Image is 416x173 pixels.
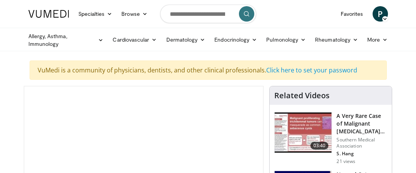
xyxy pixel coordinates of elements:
[74,6,117,22] a: Specialties
[108,32,161,47] a: Cardiovascular
[310,142,329,149] span: 03:40
[336,158,355,165] p: 21 views
[30,60,387,80] div: VuMedi is a community of physicians, dentists, and other clinical professionals.
[162,32,210,47] a: Dermatology
[117,6,152,22] a: Browse
[210,32,262,47] a: Endocrinology
[262,32,310,47] a: Pulmonology
[373,6,388,22] a: P
[336,6,368,22] a: Favorites
[274,112,387,165] a: 03:40 A Very Rare Case of Malignant [MEDICAL_DATA] Masqu… Southern Medical Association S. Hang 21...
[275,113,331,153] img: 15a2a6c9-b512-40ee-91fa-a24d648bcc7f.150x105_q85_crop-smart_upscale.jpg
[24,32,108,48] a: Allergy, Asthma, Immunology
[336,151,387,157] p: S. Hang
[336,112,387,135] h3: A Very Rare Case of Malignant [MEDICAL_DATA] Masqu…
[336,137,387,149] p: Southern Medical Association
[310,32,363,47] a: Rheumatology
[160,5,256,23] input: Search topics, interventions
[274,91,330,100] h4: Related Videos
[363,32,392,47] a: More
[266,66,357,74] a: Click here to set your password
[28,10,69,18] img: VuMedi Logo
